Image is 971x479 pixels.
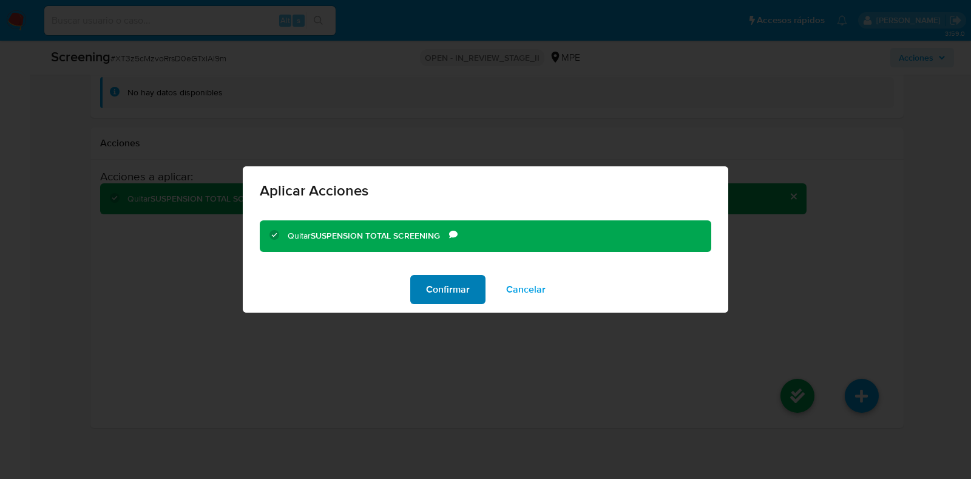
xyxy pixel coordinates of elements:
[506,276,546,303] span: Cancelar
[288,230,449,242] div: Quitar
[410,275,486,304] button: Confirmar
[490,275,561,304] button: Cancelar
[260,183,711,198] span: Aplicar Acciones
[426,276,470,303] span: Confirmar
[311,229,440,242] b: SUSPENSION TOTAL SCREENING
